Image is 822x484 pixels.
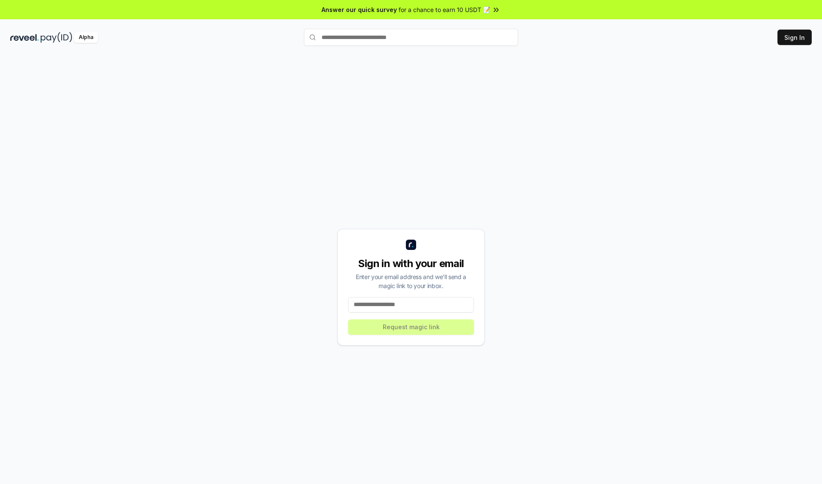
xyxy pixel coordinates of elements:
span: for a chance to earn 10 USDT 📝 [399,5,490,14]
div: Sign in with your email [348,257,474,271]
div: Enter your email address and we’ll send a magic link to your inbox. [348,272,474,290]
button: Sign In [777,30,812,45]
div: Alpha [74,32,98,43]
img: reveel_dark [10,32,39,43]
span: Answer our quick survey [322,5,397,14]
img: logo_small [406,240,416,250]
img: pay_id [41,32,72,43]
